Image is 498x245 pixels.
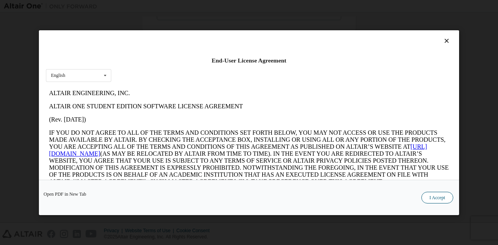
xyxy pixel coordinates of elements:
p: ALTAIR ENGINEERING, INC. [3,3,403,10]
p: This Altair One Student Edition Software License Agreement (“Agreement”) is between Altair Engine... [3,105,403,133]
div: English [51,73,65,78]
p: IF YOU DO NOT AGREE TO ALL OF THE TERMS AND CONDITIONS SET FORTH BELOW, YOU MAY NOT ACCESS OR USE... [3,43,403,99]
a: Open PDF in New Tab [44,191,86,196]
div: End-User License Agreement [46,57,452,64]
button: I Accept [421,191,453,203]
p: ALTAIR ONE STUDENT EDITION SOFTWARE LICENSE AGREEMENT [3,16,403,23]
p: (Rev. [DATE]) [3,30,403,36]
a: [URL][DOMAIN_NAME] [3,57,381,70]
